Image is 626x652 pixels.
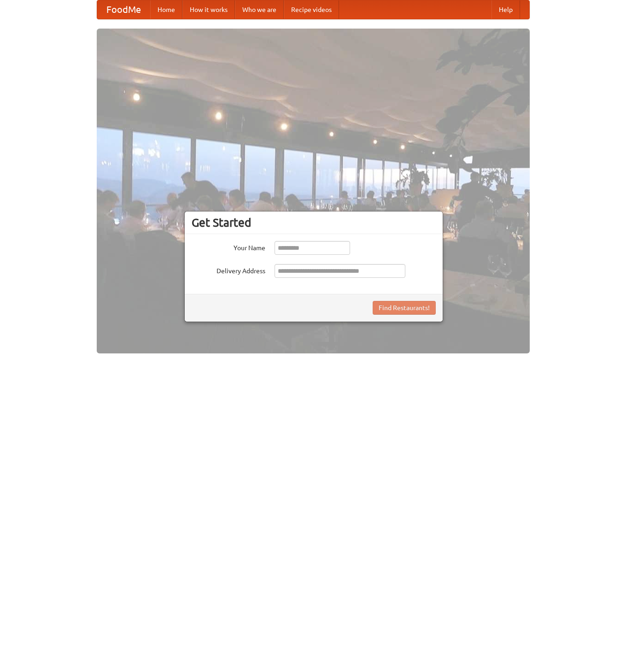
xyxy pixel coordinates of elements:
[235,0,284,19] a: Who we are
[97,0,150,19] a: FoodMe
[150,0,182,19] a: Home
[182,0,235,19] a: How it works
[192,241,265,253] label: Your Name
[491,0,520,19] a: Help
[192,216,436,229] h3: Get Started
[373,301,436,315] button: Find Restaurants!
[192,264,265,276] label: Delivery Address
[284,0,339,19] a: Recipe videos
